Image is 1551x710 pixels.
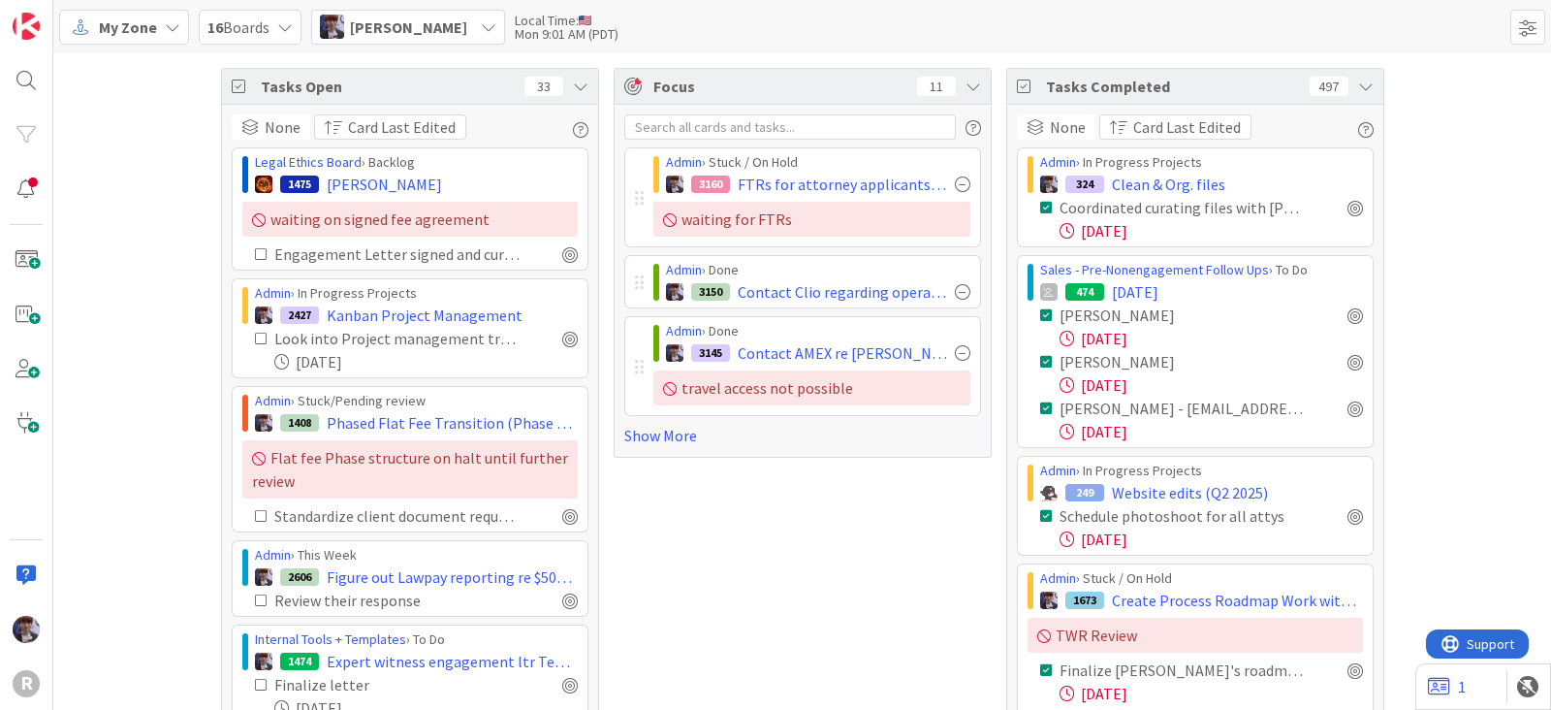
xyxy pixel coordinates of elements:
div: [DATE] [1060,682,1363,705]
div: 474 [1065,283,1104,301]
div: 1475 [280,176,319,193]
span: FTRs for attorney applicants' arguments (gearing/trial) using their bar numbers: call payments [D... [738,173,947,196]
div: Review their response [274,589,484,612]
div: [DATE] [274,350,578,373]
img: ML [320,15,344,39]
div: 249 [1065,484,1104,501]
img: ML [1040,592,1058,609]
span: Contact AMEX re [PERSON_NAME]'s travel access - status disappeared, need to fix - nothing can be ... [738,341,947,365]
span: None [1050,115,1086,139]
div: › In Progress Projects [1040,152,1363,173]
input: Search all cards and tasks... [624,114,956,140]
a: Internal Tools + Templates [255,630,406,648]
img: TR [255,176,272,193]
span: Tasks Open [261,75,515,98]
span: Phased Flat Fee Transition (Phase 1: Paid Consultation) [327,411,578,435]
span: Clean & Org. files [1112,173,1225,196]
div: Schedule photoshoot for all attys [1060,504,1305,528]
div: [DATE] [1060,420,1363,443]
div: [DATE] [1060,219,1363,242]
img: ML [255,307,272,324]
div: 3150 [691,283,730,301]
a: 1 [1428,675,1466,698]
div: Coordinated curating files with [PERSON_NAME] [1060,196,1305,219]
div: 2427 [280,307,319,324]
img: ML [666,344,683,362]
span: Tasks Completed [1046,75,1300,98]
div: › This Week [255,545,578,565]
button: Card Last Edited [1099,114,1251,140]
a: Admin [666,322,702,339]
div: 1474 [280,653,319,670]
span: Create Process Roadmap Work with [PERSON_NAME] to create a workflow / roadmap: consider new Kanba... [1112,589,1363,612]
img: ML [13,616,40,643]
span: Expert witness engagement ltr Template [327,650,578,673]
span: Card Last Edited [348,115,456,139]
div: Engagement Letter signed and curated [274,242,520,266]
div: 11 [917,77,956,96]
div: [DATE] [1060,327,1363,350]
span: [PERSON_NAME] [350,16,467,39]
a: Admin [1040,153,1076,171]
div: › Stuck/Pending review [255,391,578,411]
span: Website edits (Q2 2025) [1112,481,1268,504]
span: Focus [653,75,902,98]
div: waiting for FTRs [653,202,970,237]
img: ML [666,283,683,301]
a: Admin [255,546,291,564]
span: Kanban Project Management [327,304,522,327]
div: R [13,670,40,697]
img: ML [255,653,272,670]
img: ML [255,414,272,432]
div: TWR Review [1028,618,1363,653]
div: Mon 9:01 AM (PDT) [515,27,618,41]
img: Visit kanbanzone.com [13,13,40,40]
div: 3160 [691,176,730,193]
div: › In Progress Projects [255,283,578,304]
div: Finalize letter [274,673,458,696]
a: Admin [666,261,702,278]
a: Sales - Pre-Nonengagement Follow Ups [1040,261,1269,278]
div: 324 [1065,176,1104,193]
a: Admin [255,392,291,409]
div: [PERSON_NAME] [1060,350,1253,373]
span: None [265,115,301,139]
a: Admin [1040,462,1076,479]
img: ML [1040,176,1058,193]
span: Contact Clio regarding operating account ledger issue [738,280,947,304]
a: Admin [666,153,702,171]
div: travel access not possible [653,371,970,405]
div: 1673 [1065,592,1104,609]
span: Boards [207,16,269,39]
span: [PERSON_NAME] [327,173,442,196]
div: Local Time: [515,14,618,27]
span: Support [41,3,88,26]
div: › Done [666,260,970,280]
img: us.png [579,16,591,25]
a: Admin [1040,569,1076,587]
span: My Zone [99,16,157,39]
div: 497 [1310,77,1348,96]
div: waiting on signed fee agreement [242,202,578,237]
span: [DATE] [1112,280,1158,304]
a: Admin [255,284,291,302]
div: Finalize [PERSON_NAME]'s roadmap & forward to Max [1060,659,1305,682]
img: ML [255,568,272,586]
div: [DATE] [1060,528,1363,551]
div: › To Do [1040,260,1363,280]
div: 2606 [280,568,319,586]
a: Show More [624,424,981,447]
div: [PERSON_NAME] [1060,304,1253,327]
div: › Stuck / On Hold [1040,568,1363,589]
img: KN [1040,484,1058,501]
div: 33 [524,77,563,96]
b: 16 [207,17,223,37]
div: Standardize client document requests & implement to early in the process TWR and INC review curre... [274,504,520,528]
span: Figure out Lawpay reporting re $5000 refund to MJ [327,565,578,589]
div: Look into Project management training program [274,327,520,350]
img: ML [666,176,683,193]
button: Card Last Edited [314,114,466,140]
div: › Done [666,321,970,341]
div: 1408 [280,414,319,432]
div: › Backlog [255,152,578,173]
